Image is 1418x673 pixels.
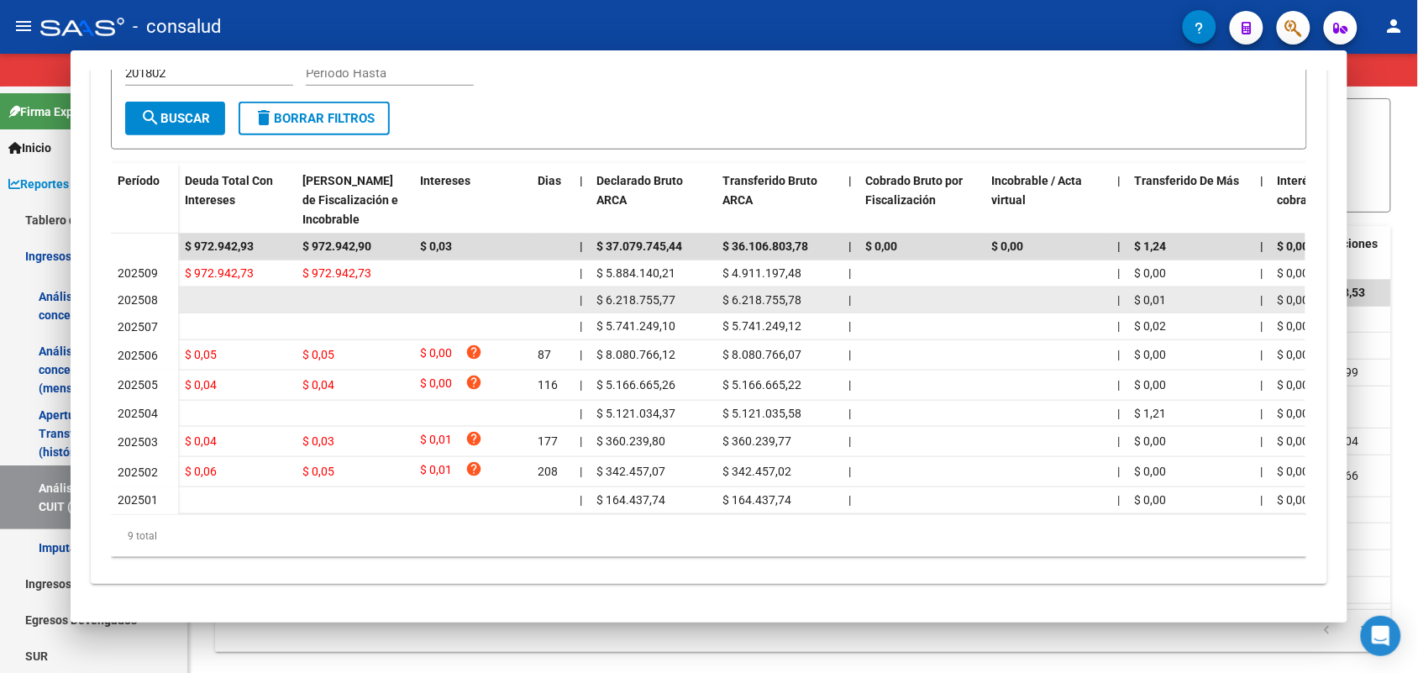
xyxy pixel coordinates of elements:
span: 202509 [118,266,158,280]
span: | [848,319,851,333]
span: $ 0,01 [1134,293,1166,307]
span: | [1117,319,1120,333]
span: 202508 [118,293,158,307]
span: $ 5.166.665,22 [722,378,801,392]
datatable-header-cell: Interés Aporte cobrado por ARCA [1270,163,1396,237]
span: | [580,434,582,448]
span: $ 0,05 [185,348,217,361]
datatable-header-cell: | [842,163,859,237]
span: $ 8.080.766,12 [596,348,675,361]
span: $ 0,02 [1134,319,1166,333]
i: help [465,460,482,477]
span: Cobrado Bruto por Fiscalización [865,174,963,207]
span: $ 360.239,80 [596,434,665,448]
span: $ 5.741.249,12 [722,319,801,333]
span: $ 972.942,73 [302,266,371,280]
i: help [465,430,482,447]
span: $ 0,06 [185,465,217,478]
span: Período [118,174,160,187]
span: $ 0,00 [1277,434,1309,448]
span: $ 8.080.766,07 [722,348,801,361]
span: 177 [538,434,558,448]
span: Declarado Bruto ARCA [596,174,683,207]
span: 87 [538,348,551,361]
span: $ 6.218.755,77 [596,293,675,307]
span: $ 0,01 [420,430,452,453]
span: $ 972.942,93 [185,239,254,253]
span: | [848,407,851,420]
span: | [1260,407,1263,420]
datatable-header-cell: Transferido De Más [1127,163,1253,237]
span: | [580,493,582,507]
span: Incobrable / Acta virtual [991,174,1082,207]
span: $ 37.079.745,44 [596,239,682,253]
span: | [848,378,851,392]
span: Interés Aporte cobrado por ARCA [1277,174,1373,207]
span: $ 0,00 [1277,319,1309,333]
span: $ 0,04 [185,434,217,448]
span: $ 0,00 [1134,348,1166,361]
span: $ 972.942,90 [302,239,371,253]
datatable-header-cell: Incobrable / Acta virtual [985,163,1111,237]
span: Borrar Filtros [254,111,375,126]
span: | [1117,434,1120,448]
button: Borrar Filtros [239,102,390,135]
span: $ 0,00 [420,344,452,366]
span: $ 0,03 [302,434,334,448]
span: | [848,174,852,187]
span: | [1117,239,1121,253]
span: $ 0,00 [1277,348,1309,361]
span: | [1117,266,1120,280]
datatable-header-cell: Intereses [413,163,531,237]
span: | [1260,266,1263,280]
span: | [848,293,851,307]
span: Inicio [8,139,51,157]
span: Transferido Bruto ARCA [722,174,817,207]
span: $ 342.457,02 [722,465,791,478]
span: $ 0,00 [1134,465,1166,478]
span: | [1260,293,1263,307]
span: | [580,293,582,307]
span: 202506 [118,349,158,362]
span: | [848,239,852,253]
span: | [1260,174,1263,187]
span: - consalud [133,8,221,45]
span: $ 0,00 [1134,266,1166,280]
datatable-header-cell: Deuda Total Con Intereses [178,163,296,237]
span: 202501 [118,493,158,507]
datatable-header-cell: Deuda Bruta Neto de Fiscalización e Incobrable [296,163,413,237]
span: | [1260,239,1263,253]
span: Reportes [8,175,69,193]
span: $ 0,00 [1134,378,1166,392]
span: | [1117,348,1120,361]
span: $ 0,00 [1277,266,1309,280]
span: $ 0,00 [865,239,897,253]
span: | [848,493,851,507]
span: | [1260,493,1263,507]
span: | [580,319,582,333]
span: | [580,465,582,478]
span: $ 5.741.249,10 [596,319,675,333]
span: | [848,266,851,280]
span: | [848,434,851,448]
span: | [1260,434,1263,448]
span: $ 36.106.803,78 [722,239,808,253]
mat-icon: person [1384,16,1405,36]
span: $ 164.437,74 [722,493,791,507]
span: | [1260,378,1263,392]
span: 202507 [118,320,158,334]
span: | [1117,293,1120,307]
span: | [580,266,582,280]
span: $ 0,04 [185,378,217,392]
datatable-header-cell: Declarado Bruto ARCA [590,163,716,237]
datatable-header-cell: Dias [531,163,573,237]
span: $ 0,05 [302,348,334,361]
button: Buscar [125,102,225,135]
span: 116 [538,378,558,392]
span: | [580,174,583,187]
span: Transferido De Más [1134,174,1239,187]
datatable-header-cell: Transferido Bruto ARCA [716,163,842,237]
div: Open Intercom Messenger [1361,616,1401,656]
i: help [465,374,482,391]
span: | [1260,465,1263,478]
